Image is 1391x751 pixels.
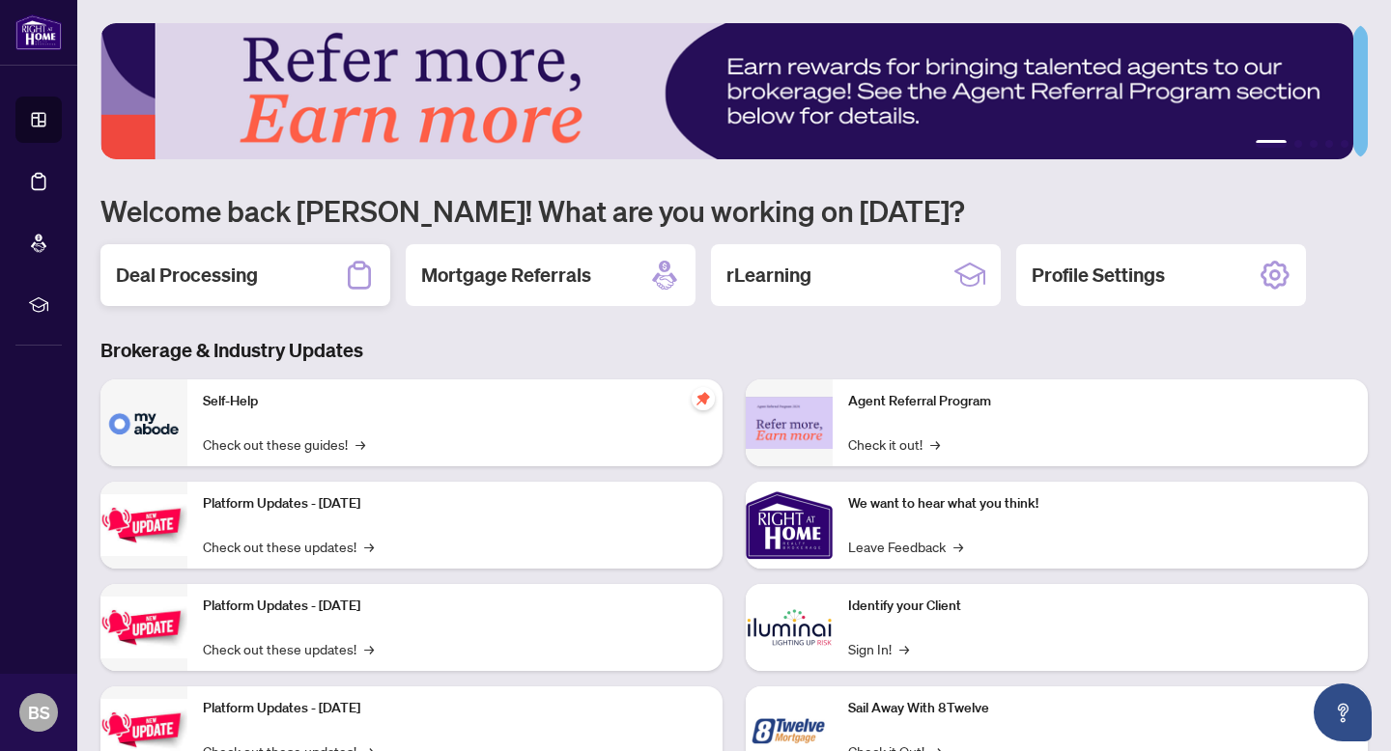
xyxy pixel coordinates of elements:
[953,536,963,557] span: →
[203,638,374,659] a: Check out these updates!→
[203,596,707,617] p: Platform Updates - [DATE]
[930,433,940,455] span: →
[848,536,963,557] a: Leave Feedback→
[1310,140,1318,148] button: 3
[746,584,833,671] img: Identify your Client
[100,192,1368,229] h1: Welcome back [PERSON_NAME]! What are you working on [DATE]?
[203,698,707,719] p: Platform Updates - [DATE]
[15,14,62,50] img: logo
[1256,140,1287,148] button: 1
[1294,140,1302,148] button: 2
[726,262,811,289] h2: rLearning
[203,433,365,455] a: Check out these guides!→
[848,391,1352,412] p: Agent Referral Program
[746,482,833,569] img: We want to hear what you think!
[203,391,707,412] p: Self-Help
[203,493,707,515] p: Platform Updates - [DATE]
[100,337,1368,364] h3: Brokerage & Industry Updates
[848,493,1352,515] p: We want to hear what you think!
[746,397,833,450] img: Agent Referral Program
[355,433,365,455] span: →
[1032,262,1165,289] h2: Profile Settings
[100,597,187,657] img: Platform Updates - July 8, 2025
[116,262,258,289] h2: Deal Processing
[100,379,187,466] img: Self-Help
[899,638,909,659] span: →
[203,536,374,557] a: Check out these updates!→
[848,698,1352,719] p: Sail Away With 8Twelve
[1325,140,1333,148] button: 4
[1314,683,1372,741] button: Open asap
[28,699,50,726] span: BS
[364,638,374,659] span: →
[1341,140,1348,148] button: 5
[421,262,591,289] h2: Mortgage Referrals
[848,433,940,455] a: Check it out!→
[692,387,715,410] span: pushpin
[848,638,909,659] a: Sign In!→
[100,23,1353,159] img: Slide 0
[364,536,374,557] span: →
[100,494,187,555] img: Platform Updates - July 21, 2025
[848,596,1352,617] p: Identify your Client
